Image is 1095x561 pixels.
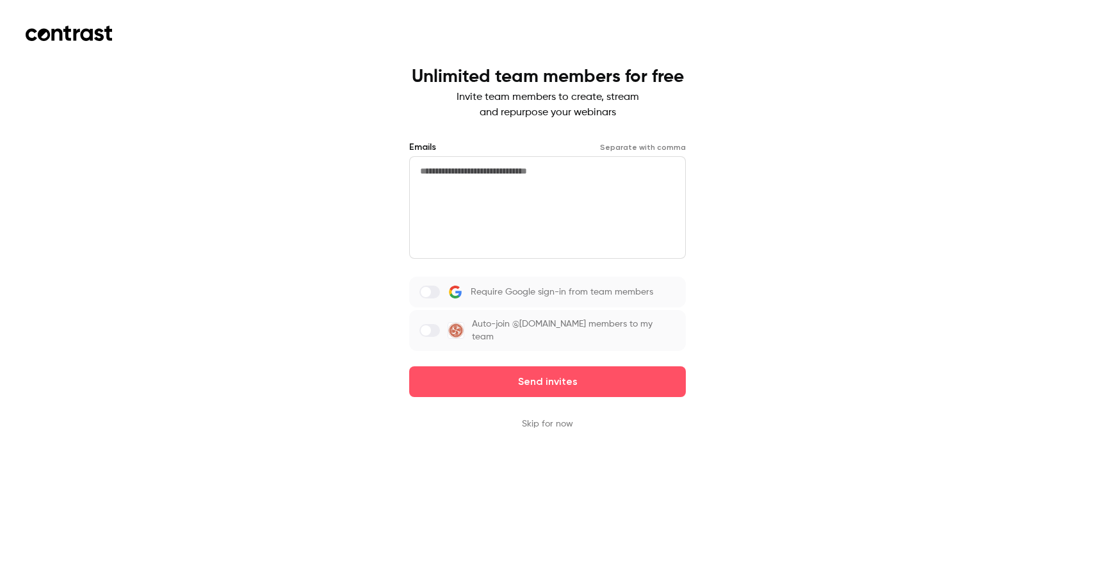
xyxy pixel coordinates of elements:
[412,67,684,87] h1: Unlimited team members for free
[409,366,686,397] button: Send invites
[522,418,573,430] button: Skip for now
[409,277,686,307] label: Require Google sign-in from team members
[412,90,684,120] p: Invite team members to create, stream and repurpose your webinars
[448,323,464,338] img: Smart Solutions
[600,142,686,152] p: Separate with comma
[409,141,436,154] label: Emails
[409,310,686,351] label: Auto-join @[DOMAIN_NAME] members to my team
